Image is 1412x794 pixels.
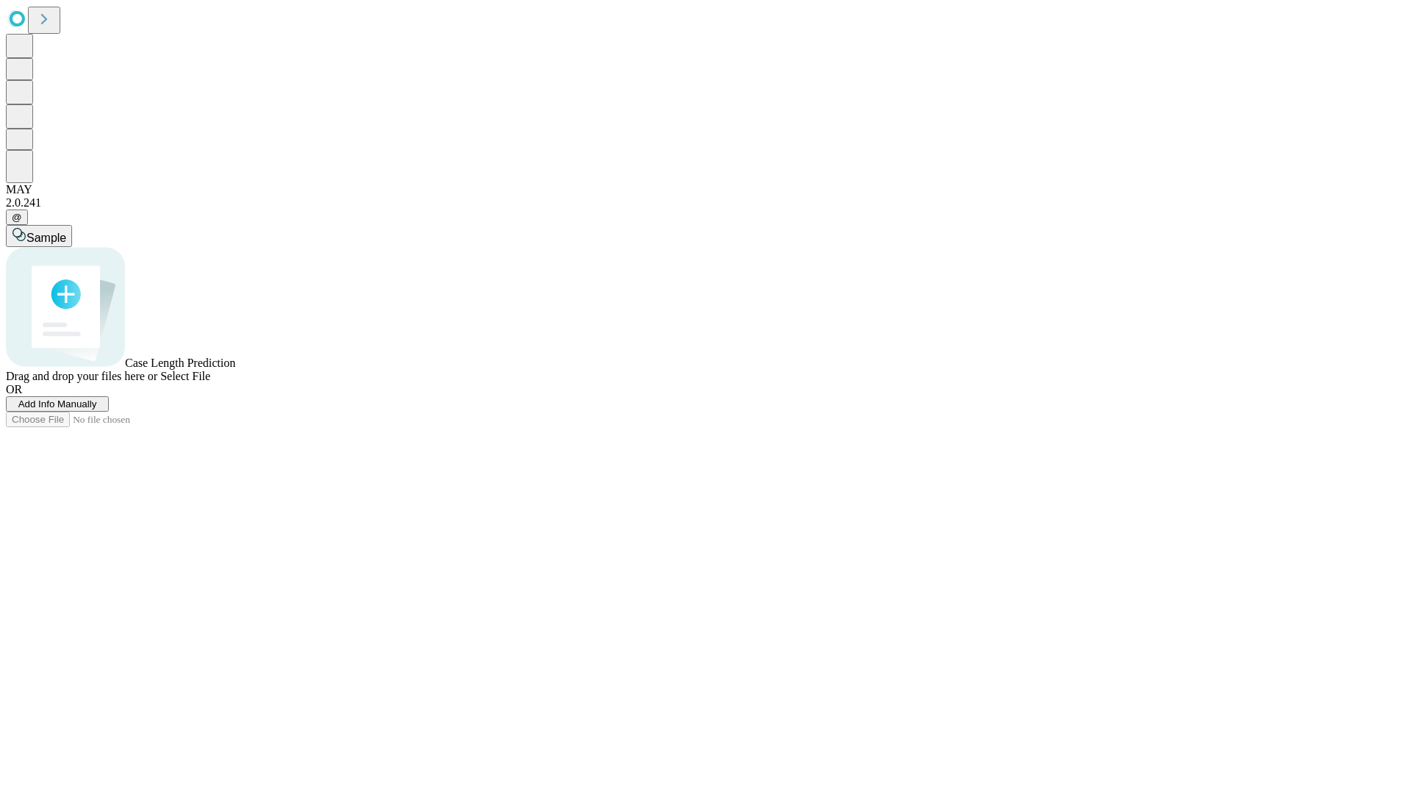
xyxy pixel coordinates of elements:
span: @ [12,212,22,223]
div: MAY [6,183,1406,196]
span: Drag and drop your files here or [6,370,157,382]
span: Select File [160,370,210,382]
span: Case Length Prediction [125,357,235,369]
button: @ [6,210,28,225]
span: Sample [26,232,66,244]
button: Add Info Manually [6,396,109,412]
span: Add Info Manually [18,398,97,409]
button: Sample [6,225,72,247]
div: 2.0.241 [6,196,1406,210]
span: OR [6,383,22,396]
